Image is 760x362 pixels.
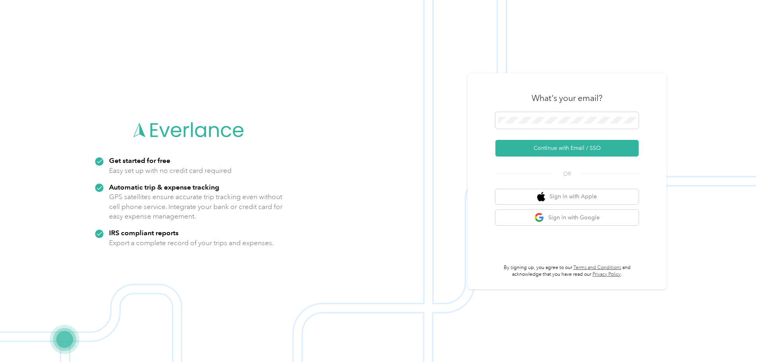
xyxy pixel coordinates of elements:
[109,228,179,237] strong: IRS compliant reports
[495,189,639,205] button: apple logoSign in with Apple
[109,192,283,221] p: GPS satellites ensure accurate trip tracking even without cell phone service. Integrate your bank...
[537,192,545,202] img: apple logo
[495,264,639,278] p: By signing up, you agree to our and acknowledge that you have read our .
[532,93,602,104] h3: What's your email?
[534,213,544,223] img: google logo
[109,183,219,191] strong: Automatic trip & expense tracking
[495,210,639,225] button: google logoSign in with Google
[573,265,621,271] a: Terms and Conditions
[109,156,170,165] strong: Get started for free
[715,317,760,362] iframe: Everlance-gr Chat Button Frame
[553,170,581,178] span: OR
[495,140,639,157] button: Continue with Email / SSO
[109,238,274,248] p: Export a complete record of your trips and expenses.
[592,271,621,277] a: Privacy Policy
[109,166,232,176] p: Easy set up with no credit card required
